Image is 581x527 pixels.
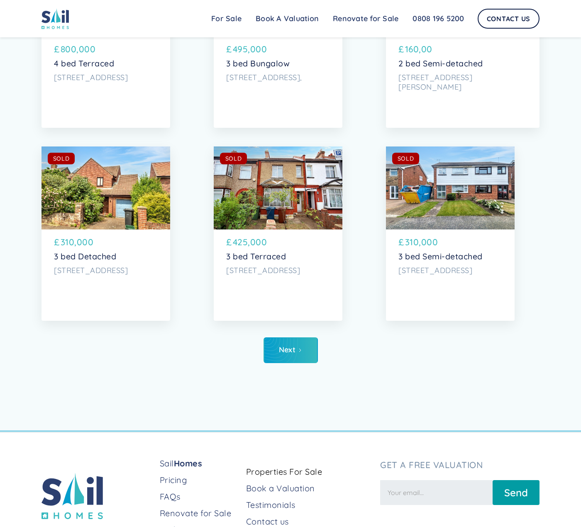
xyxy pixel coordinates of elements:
p: [STREET_ADDRESS] [398,266,502,276]
a: SailHomes [160,458,239,469]
a: Book a Valuation [246,483,373,494]
p: 425,000 [233,236,267,249]
a: SOLD£310,0003 bed Semi-detached[STREET_ADDRESS] [386,146,515,321]
img: sail home logo colored [41,8,69,29]
p: 3 bed Bungalow [226,59,330,68]
p: 310,000 [405,236,438,249]
p: 4 bed Terraced [54,59,158,68]
div: SOLD [225,154,242,163]
div: SOLD [53,154,70,163]
strong: Homes [174,458,203,468]
p: 3 bed Detached [54,251,158,261]
p: £ [54,43,60,56]
a: SOLD£310,0003 bed Detached[STREET_ADDRESS] [41,146,170,321]
a: Renovate for Sale [326,10,405,27]
a: Pricing [160,474,239,486]
a: SOLD£425,0003 bed Terraced[STREET_ADDRESS] [214,146,342,321]
p: 495,000 [233,43,267,56]
p: 3 bed Terraced [226,251,330,261]
a: Testimonials [246,499,373,511]
div: SOLD [398,154,414,163]
a: 0808 196 5200 [405,10,471,27]
a: Next Page [264,337,318,363]
p: £ [398,43,404,56]
a: Book A Valuation [249,10,326,27]
p: 310,000 [61,236,94,249]
div: List [41,337,539,363]
a: Properties For Sale [246,466,373,478]
img: sail home logo colored [41,473,103,520]
input: Send [493,480,539,505]
h3: Get a free valuation [380,460,539,470]
p: [STREET_ADDRESS] [226,266,330,276]
p: [STREET_ADDRESS] [54,73,158,83]
a: Renovate for Sale [160,507,239,519]
p: [STREET_ADDRESS][PERSON_NAME] [398,73,527,92]
p: 3 bed Semi-detached [398,251,502,261]
p: £ [226,43,232,56]
p: [STREET_ADDRESS], [226,73,330,83]
p: 800,000 [61,43,96,56]
p: £ [54,236,60,249]
p: [STREET_ADDRESS] [54,266,158,276]
p: 160,00 [405,43,432,56]
p: £ [398,236,404,249]
a: FAQs [160,491,239,503]
a: Contact Us [478,9,540,29]
form: Newsletter Form [380,476,539,505]
p: 2 bed Semi-detached [398,59,527,68]
p: £ [226,236,232,249]
div: Next [279,346,296,354]
a: For Sale [204,10,249,27]
input: Your email... [380,480,493,505]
